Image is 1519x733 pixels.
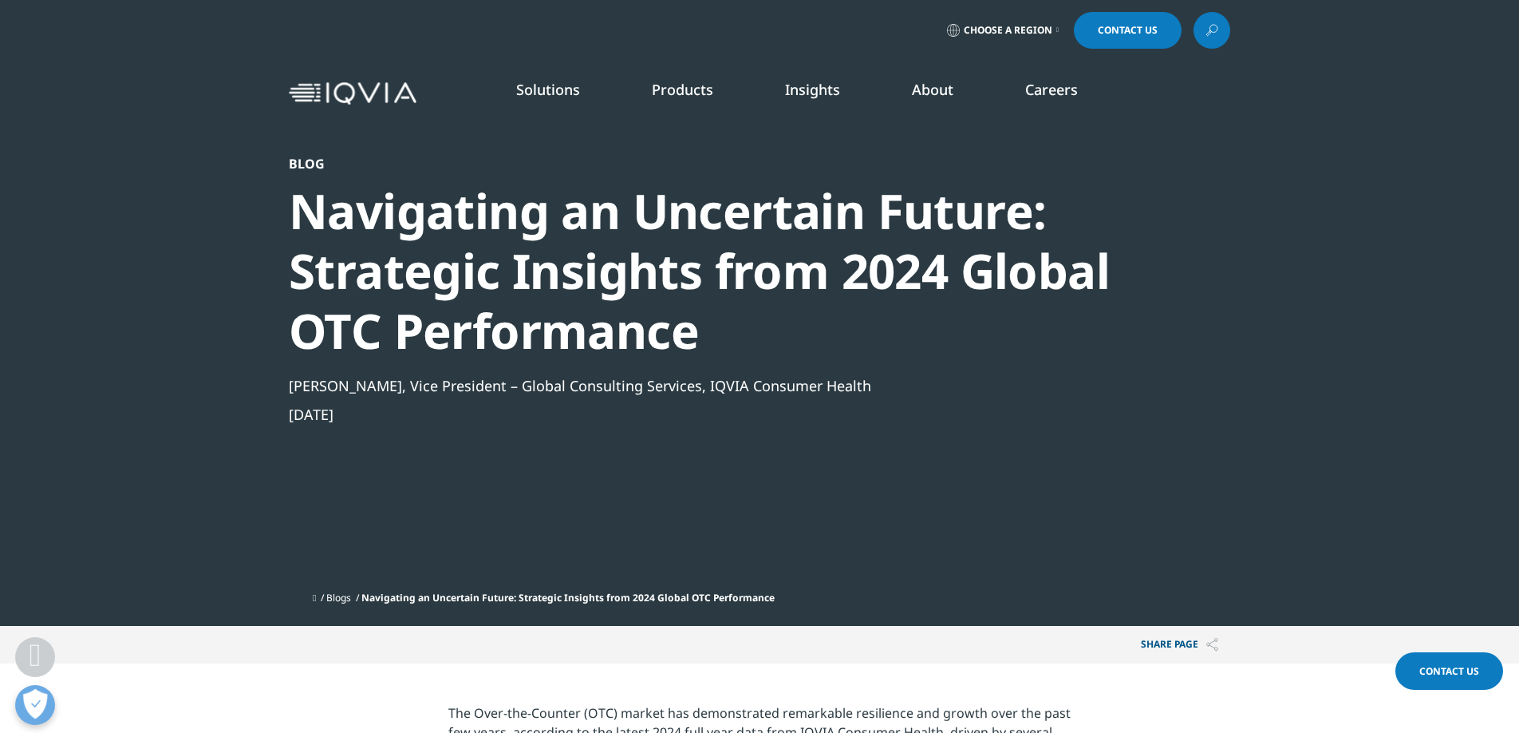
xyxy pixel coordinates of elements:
a: Products [652,80,713,99]
span: Contact Us [1419,664,1479,678]
span: Contact Us [1098,26,1158,35]
p: Share PAGE [1129,626,1230,664]
button: Share PAGEShare PAGE [1129,626,1230,664]
a: Blogs [326,591,351,604]
a: Contact Us [1074,12,1182,49]
nav: Primary [423,56,1230,131]
span: Navigating an Uncertain Future: Strategic Insights from 2024 Global OTC Performance [361,591,775,604]
a: Contact Us [1395,652,1503,690]
button: Open Preferences [15,685,55,725]
div: Navigating an Uncertain Future: Strategic Insights from 2024 Global OTC Performance [289,181,1144,361]
div: [DATE] [289,405,1144,424]
a: Insights [785,80,840,99]
a: About [912,80,953,99]
img: IQVIA Healthcare Information Technology and Pharma Clinical Research Company [289,82,416,105]
a: Solutions [516,80,580,99]
div: Blog [289,156,1144,172]
div: [PERSON_NAME], Vice President – Global Consulting Services, IQVIA Consumer Health [289,376,1144,395]
span: Choose a Region [964,24,1052,37]
img: Share PAGE [1206,638,1218,652]
a: Careers [1025,80,1078,99]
